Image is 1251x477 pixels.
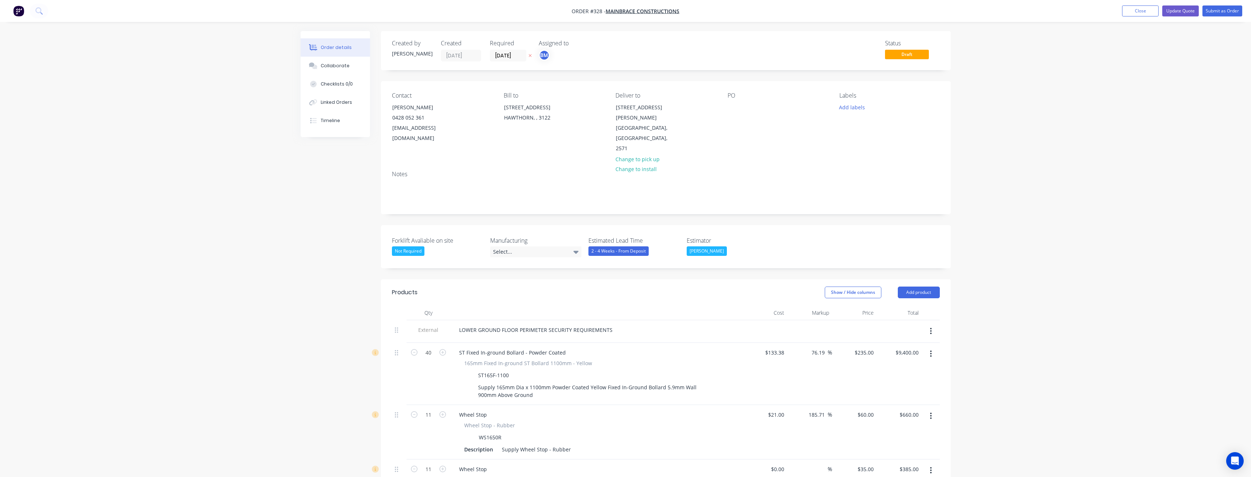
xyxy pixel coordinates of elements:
[476,432,504,443] div: WS1650R
[828,410,832,419] span: %
[392,288,417,297] div: Products
[687,246,727,256] div: [PERSON_NAME]
[392,50,432,57] div: [PERSON_NAME]
[616,102,676,113] div: [STREET_ADDRESS]
[898,287,940,298] button: Add product
[321,63,350,69] div: Collaborate
[1162,5,1199,16] button: Update Quote
[787,306,832,320] div: Markup
[825,287,881,298] button: Show / Hide columns
[504,113,565,123] div: HAWTHORN, , 3122
[386,102,459,144] div: [PERSON_NAME]0428 052 361[EMAIL_ADDRESS][DOMAIN_NAME]
[13,5,24,16] img: Factory
[1122,5,1159,16] button: Close
[301,111,370,130] button: Timeline
[461,444,496,455] div: Description
[321,117,340,124] div: Timeline
[504,102,565,113] div: [STREET_ADDRESS]
[828,348,832,357] span: %
[441,40,481,47] div: Created
[743,306,787,320] div: Cost
[475,382,699,400] div: Supply 165mm Dia x 1100mm Powder Coated Yellow Fixed In-Ground Bollard 5.9mm Wall 900mm Above Ground
[453,409,493,420] div: Wheel Stop
[490,40,530,47] div: Required
[301,57,370,75] button: Collaborate
[321,81,353,87] div: Checklists 0/0
[611,164,660,174] button: Change to install
[453,347,572,358] div: ST Fixed In-ground Bollard - Powder Coated
[588,236,680,245] label: Estimated Lead Time
[728,92,828,99] div: PO
[392,246,424,256] div: Not Required
[616,113,676,154] div: [PERSON_NAME][GEOGRAPHIC_DATA], [GEOGRAPHIC_DATA], 2571
[321,99,352,106] div: Linked Orders
[392,40,432,47] div: Created by
[539,40,612,47] div: Assigned to
[409,326,447,334] span: External
[392,113,453,123] div: 0428 052 361
[301,38,370,57] button: Order details
[1202,5,1242,16] button: Submit as Order
[572,8,606,15] span: Order #328 -
[392,92,492,99] div: Contact
[885,40,940,47] div: Status
[610,102,683,154] div: [STREET_ADDRESS][PERSON_NAME][GEOGRAPHIC_DATA], [GEOGRAPHIC_DATA], 2571
[490,236,581,245] label: Manufacturing
[407,306,450,320] div: Qty
[301,75,370,93] button: Checklists 0/0
[839,92,939,99] div: Labels
[301,93,370,111] button: Linked Orders
[885,50,929,59] span: Draft
[611,154,663,164] button: Change to pick up
[392,171,940,178] div: Notes
[499,444,574,455] div: Supply Wheel Stop - Rubber
[615,92,716,99] div: Deliver to
[464,359,592,367] span: 165mm Fixed In-ground ST Bollard 1100mm - Yellow
[321,44,352,51] div: Order details
[464,421,515,429] span: Wheel Stop - Rubber
[832,306,877,320] div: Price
[392,102,453,113] div: [PERSON_NAME]
[498,102,571,125] div: [STREET_ADDRESS]HAWTHORN, , 3122
[453,325,618,335] div: LOWER GROUND FLOOR PERIMETER SECURITY REQUIREMENTS
[539,50,550,61] button: BM
[835,102,869,112] button: Add labels
[475,370,512,381] div: ST165F-1100
[392,236,483,245] label: Forklift Avaliable on site
[490,246,581,257] div: Select...
[1226,452,1244,470] div: Open Intercom Messenger
[453,464,493,474] div: Wheel Stop
[828,465,832,473] span: %
[877,306,922,320] div: Total
[687,236,778,245] label: Estimator
[504,92,604,99] div: Bill to
[588,246,649,256] div: 2 - 4 Weeks - From Deposit
[392,123,453,143] div: [EMAIL_ADDRESS][DOMAIN_NAME]
[606,8,679,15] a: Mainbrace Constructions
